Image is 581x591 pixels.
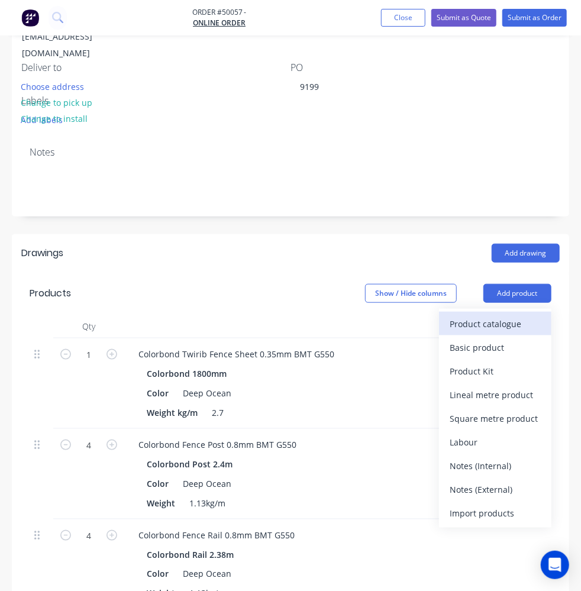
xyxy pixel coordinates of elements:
[450,386,541,403] div: Lineal metre product
[147,546,238,563] div: Colorbond Rail 2.38m
[502,9,567,27] button: Submit as Order
[431,9,496,27] button: Submit as Quote
[207,404,228,421] div: 2.7
[178,475,236,492] div: Deep Ocean
[450,339,541,356] div: Basic product
[142,404,202,421] div: Weight kg/m
[22,28,120,62] div: [EMAIL_ADDRESS][DOMAIN_NAME]
[15,78,91,94] button: Choose address
[365,284,457,303] button: Show / Hide columns
[541,551,569,579] div: Open Intercom Messenger
[185,495,230,512] div: 1.13kg/m
[290,62,560,73] div: PO
[142,495,180,512] div: Weight
[450,363,541,380] div: Product Kit
[450,434,541,451] div: Labour
[21,62,290,73] div: Deliver to
[450,505,541,522] div: Import products
[483,284,551,303] button: Add product
[142,385,173,402] div: Color
[21,9,39,27] img: Factory
[142,475,173,492] div: Color
[129,345,344,363] div: Colorbond Twirib Fence Sheet 0.35mm BMT G550
[450,410,541,427] div: Square metre product
[53,315,124,338] div: Qty
[30,286,71,301] div: Products
[450,315,541,332] div: Product catalogue
[192,18,247,28] a: Online Order
[450,481,541,498] div: Notes (External)
[21,246,63,260] div: Drawings
[381,9,425,27] button: Close
[290,78,328,95] div: 9199
[147,456,237,473] div: Colorbond Post 2.4m
[178,385,236,402] div: Deep Ocean
[178,566,236,583] div: Deep Ocean
[129,527,304,544] div: Colorbond Fence Rail 0.8mm BMT G550
[21,95,290,106] div: Labels
[147,365,231,382] div: Colorbond 1800mm
[450,457,541,474] div: Notes (Internal)
[30,147,551,158] div: Notes
[192,7,247,18] span: Order #50057 -
[15,95,99,111] button: Change to pick up
[15,111,94,127] button: Change to install
[129,436,306,453] div: Colorbond Fence Post 0.8mm BMT G550
[492,244,560,263] button: Add drawing
[142,566,173,583] div: Color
